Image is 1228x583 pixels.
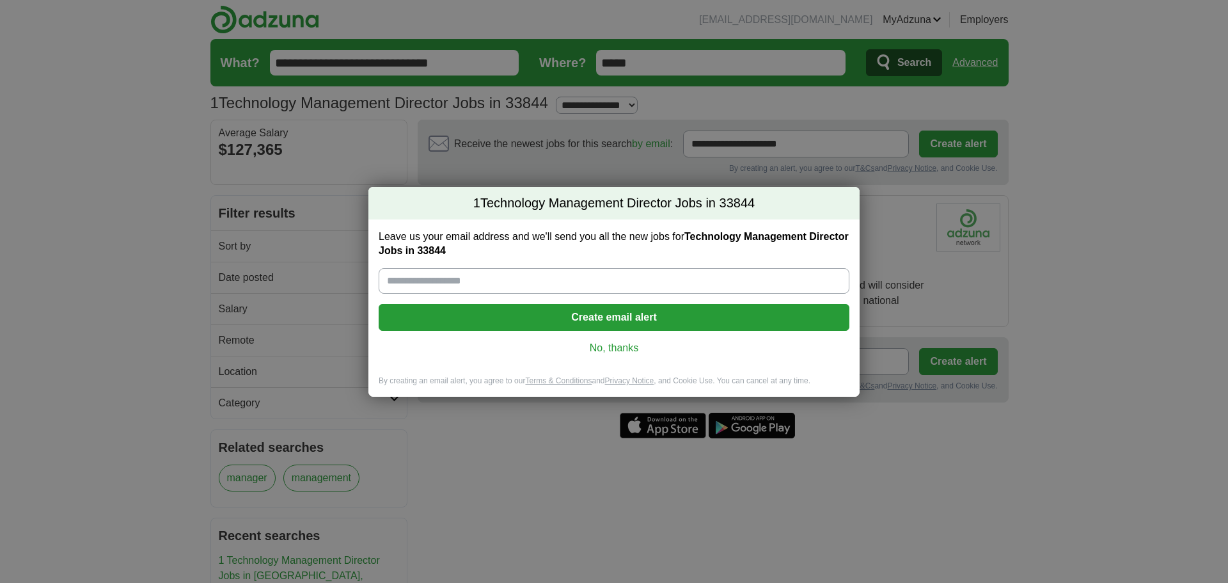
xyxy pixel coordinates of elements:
[368,187,860,220] h2: Technology Management Director Jobs in 33844
[525,376,592,385] a: Terms & Conditions
[379,304,849,331] button: Create email alert
[389,341,839,355] a: No, thanks
[368,376,860,397] div: By creating an email alert, you agree to our and , and Cookie Use. You can cancel at any time.
[379,230,849,258] label: Leave us your email address and we'll send you all the new jobs for
[473,195,480,212] span: 1
[605,376,654,385] a: Privacy Notice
